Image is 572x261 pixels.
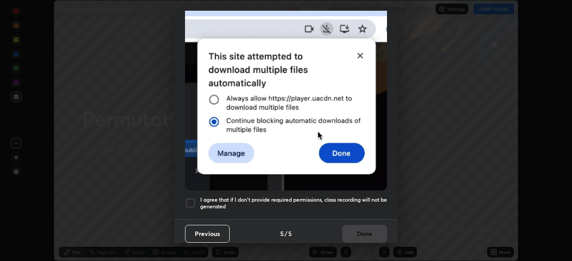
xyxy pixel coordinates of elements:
[200,196,387,210] h5: I agree that if I don't provide required permissions, class recording will not be generated
[288,229,292,238] h4: 5
[185,225,230,243] button: Previous
[285,229,287,238] h4: /
[280,229,284,238] h4: 5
